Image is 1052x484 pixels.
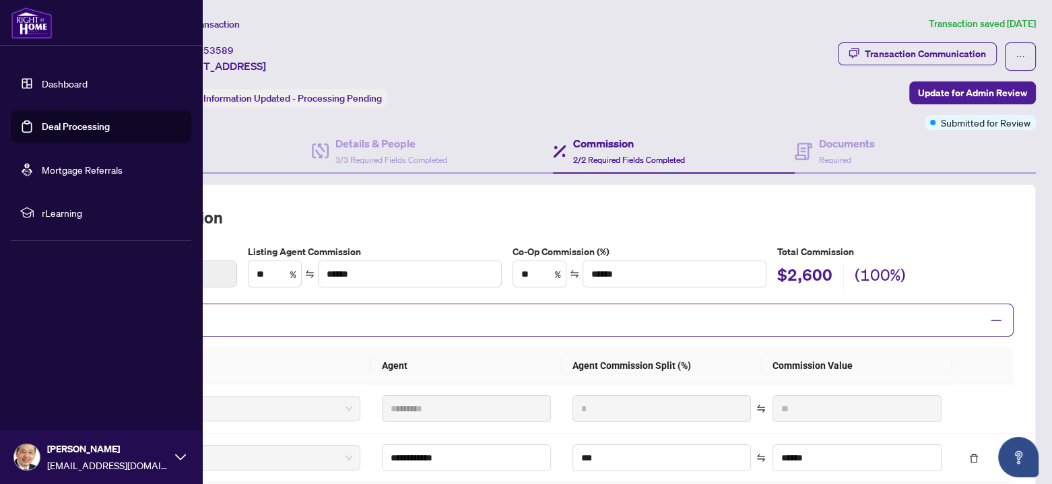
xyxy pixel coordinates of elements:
[929,16,1036,32] article: Transaction saved [DATE]
[990,314,1002,326] span: minus
[42,164,123,176] a: Mortgage Referrals
[42,120,110,133] a: Deal Processing
[167,89,387,107] div: Status:
[1016,52,1025,61] span: ellipsis
[756,404,766,413] span: swap
[203,92,382,104] span: Information Updated - Processing Pending
[969,454,979,463] span: delete
[248,244,502,259] label: Listing Agent Commission
[513,244,766,259] label: Co-Op Commission (%)
[562,347,762,384] th: Agent Commission Split (%)
[335,155,447,165] span: 3/3 Required Fields Completed
[47,442,168,456] span: [PERSON_NAME]
[168,18,240,30] span: View Transaction
[305,269,315,279] span: swap
[14,444,40,470] img: Profile Icon
[111,448,352,468] span: External Agent
[570,269,579,279] span: swap
[941,115,1030,130] span: Submitted for Review
[756,453,766,462] span: swap
[865,43,986,65] div: Transaction Communication
[47,458,168,473] span: [EMAIL_ADDRESS][DOMAIN_NAME]
[111,399,352,419] span: Primary
[42,205,182,220] span: rLearning
[203,44,234,57] span: 53589
[918,82,1027,104] span: Update for Admin Review
[92,347,371,384] th: Type
[838,42,997,65] button: Transaction Communication
[909,81,1036,104] button: Update for Admin Review
[819,155,851,165] span: Required
[777,264,832,289] h2: $2,600
[573,155,685,165] span: 2/2 Required Fields Completed
[371,347,562,384] th: Agent
[819,135,875,151] h4: Documents
[998,437,1039,477] button: Open asap
[42,77,88,90] a: Dashboard
[92,207,1014,228] h2: Total Commission
[855,264,906,289] h2: (100%)
[777,244,1014,259] h5: Total Commission
[92,304,1014,337] div: Split Commission
[11,7,53,39] img: logo
[167,58,266,74] span: [STREET_ADDRESS]
[762,347,952,384] th: Commission Value
[573,135,685,151] h4: Commission
[335,135,447,151] h4: Details & People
